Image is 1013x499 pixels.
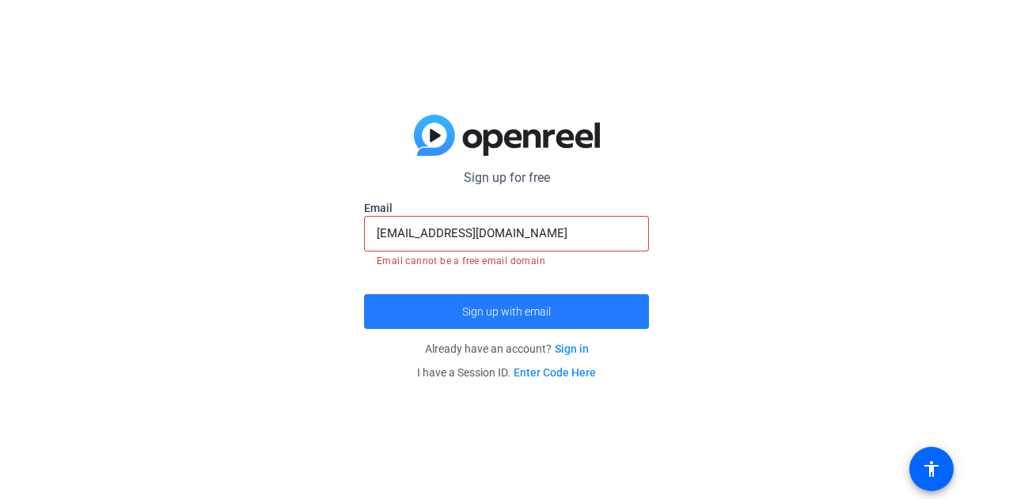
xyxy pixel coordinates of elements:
a: Enter Code Here [514,366,596,379]
label: Email [364,200,649,216]
mat-icon: accessibility [922,459,941,478]
span: Already have an account? [425,342,589,355]
mat-error: Email cannot be a free email domain [377,251,636,269]
img: blue-gradient.svg [414,115,600,156]
button: Sign up with email [364,294,649,329]
span: I have a Session ID. [417,366,596,379]
a: Sign in [555,342,589,355]
p: Sign up for free [364,168,649,187]
input: Enter Email Address [377,224,636,243]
